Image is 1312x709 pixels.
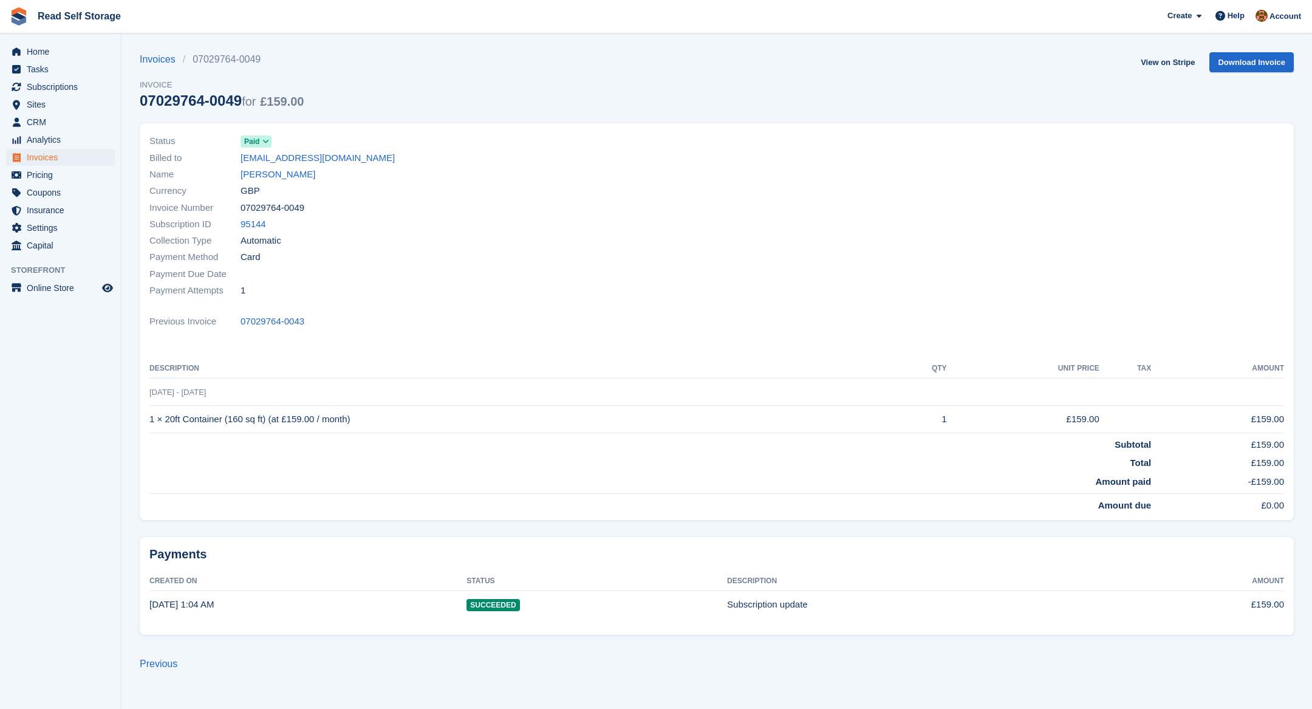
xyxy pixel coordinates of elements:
time: 2025-08-14 00:04:46 UTC [149,599,214,609]
span: Payment Due Date [149,267,241,281]
span: Currency [149,184,241,198]
span: Payment Method [149,250,241,264]
th: Status [466,572,727,591]
td: 1 × 20ft Container (160 sq ft) (at £159.00 / month) [149,406,891,433]
span: Subscriptions [27,78,100,95]
a: 95144 [241,217,266,231]
td: £159.00 [1151,433,1284,451]
span: Card [241,250,261,264]
span: for [242,95,256,108]
a: menu [6,149,115,166]
th: Description [149,359,891,378]
span: [DATE] - [DATE] [149,388,206,397]
span: Settings [27,219,100,236]
td: Subscription update [727,591,1122,618]
a: Invoices [140,52,183,67]
span: Insurance [27,202,100,219]
span: Home [27,43,100,60]
a: menu [6,43,115,60]
span: CRM [27,114,100,131]
a: menu [6,78,115,95]
span: Payment Attempts [149,284,241,298]
a: menu [6,166,115,183]
span: Subscription ID [149,217,241,231]
a: menu [6,202,115,219]
a: menu [6,279,115,296]
a: Previous [140,659,177,669]
a: Paid [241,134,272,148]
th: Amount [1151,359,1284,378]
a: [EMAIL_ADDRESS][DOMAIN_NAME] [241,151,395,165]
span: Sites [27,96,100,113]
strong: Subtotal [1115,439,1151,450]
a: menu [6,96,115,113]
span: Tasks [27,61,100,78]
span: Create [1167,10,1192,22]
img: stora-icon-8386f47178a22dfd0bd8f6a31ec36ba5ce8667c1dd55bd0f319d3a0aa187defe.svg [10,7,28,26]
span: Online Store [27,279,100,296]
th: QTY [891,359,946,378]
span: Analytics [27,131,100,148]
div: 07029764-0049 [140,92,304,109]
th: Created On [149,572,466,591]
span: Capital [27,237,100,254]
span: £159.00 [260,95,304,108]
nav: breadcrumbs [140,52,304,67]
span: Invoice [140,79,304,91]
span: Invoice Number [149,201,241,215]
th: Amount [1122,572,1284,591]
span: Paid [244,136,259,147]
a: menu [6,131,115,148]
span: Billed to [149,151,241,165]
td: 1 [891,406,946,433]
strong: Total [1130,457,1151,468]
span: Collection Type [149,234,241,248]
a: Download Invoice [1209,52,1294,72]
a: Preview store [100,281,115,295]
span: Status [149,134,241,148]
td: -£159.00 [1151,470,1284,494]
span: Succeeded [466,599,519,611]
span: Coupons [27,184,100,201]
strong: Amount due [1098,500,1152,510]
span: Storefront [11,264,121,276]
a: Read Self Storage [33,6,126,26]
img: Claire Read [1256,10,1268,22]
span: Automatic [241,234,281,248]
td: £0.00 [1151,494,1284,513]
span: 1 [241,284,245,298]
span: Account [1269,10,1301,22]
a: View on Stripe [1136,52,1200,72]
a: menu [6,61,115,78]
a: menu [6,184,115,201]
th: Unit Price [947,359,1099,378]
strong: Amount paid [1096,476,1152,487]
a: 07029764-0043 [241,315,304,329]
td: £159.00 [947,406,1099,433]
a: menu [6,237,115,254]
span: 07029764-0049 [241,201,304,215]
a: [PERSON_NAME] [241,168,315,182]
a: menu [6,219,115,236]
span: Help [1228,10,1245,22]
span: Pricing [27,166,100,183]
th: Description [727,572,1122,591]
span: GBP [241,184,260,198]
span: Previous Invoice [149,315,241,329]
th: Tax [1099,359,1151,378]
td: £159.00 [1122,591,1284,618]
span: Invoices [27,149,100,166]
td: £159.00 [1151,406,1284,433]
td: £159.00 [1151,451,1284,470]
a: menu [6,114,115,131]
span: Name [149,168,241,182]
h2: Payments [149,547,1284,562]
